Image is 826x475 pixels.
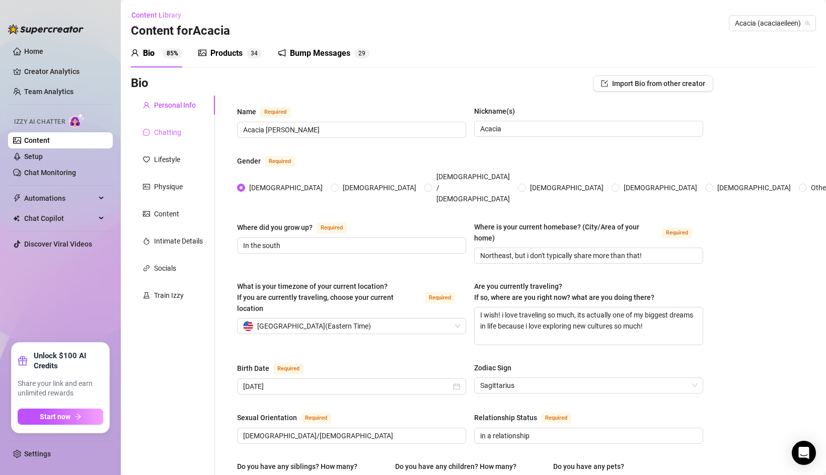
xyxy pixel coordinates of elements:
span: Start now [40,413,70,421]
span: import [601,80,608,87]
span: Import Bio from other creator [612,80,705,88]
div: Sexual Orientation [237,412,297,423]
div: Open Intercom Messenger [792,441,816,465]
label: Where is your current homebase? (City/Area of your home) [474,221,703,244]
label: Do you have any children? How many? [395,461,523,472]
span: Required [425,292,455,303]
button: Start nowarrow-right [18,409,103,425]
input: Nickname(s) [480,123,695,134]
div: Nickname(s) [474,106,515,117]
sup: 34 [247,48,262,58]
span: 3 [251,50,254,57]
label: Birth Date [237,362,315,374]
span: Chat Copilot [24,210,96,226]
label: Where did you grow up? [237,221,358,233]
div: Lifestyle [154,154,180,165]
div: Socials [154,263,176,274]
label: Relationship Status [474,412,582,424]
span: [DEMOGRAPHIC_DATA] [620,182,701,193]
img: us [243,321,253,331]
span: 4 [254,50,258,57]
span: Acacia (acaciaeileen) [735,16,810,31]
span: Izzy AI Chatter [14,117,65,127]
span: picture [198,49,206,57]
div: Physique [154,181,183,192]
div: Do you have any pets? [553,461,624,472]
span: fire [143,238,150,245]
span: [DEMOGRAPHIC_DATA] [526,182,608,193]
span: What is your timezone of your current location? If you are currently traveling, choose your curre... [237,282,394,312]
label: Do you have any siblings? How many? [237,461,364,472]
span: arrow-right [74,413,82,420]
span: Required [301,413,331,424]
div: Do you have any siblings? How many? [237,461,357,472]
label: Sexual Orientation [237,412,342,424]
div: Relationship Status [474,412,537,423]
span: Required [260,107,290,118]
span: heart [143,156,150,163]
span: Content Library [131,11,181,19]
h3: Content for Acacia [131,23,230,39]
span: [DEMOGRAPHIC_DATA] [713,182,795,193]
input: Where did you grow up? [243,240,458,251]
div: Zodiac Sign [474,362,511,373]
span: Required [541,413,571,424]
span: user [131,49,139,57]
div: Train Izzy [154,290,184,301]
span: gift [18,356,28,366]
span: Sagittarius [480,378,697,393]
div: Intimate Details [154,235,203,247]
input: Name [243,124,458,135]
div: Bump Messages [290,47,350,59]
textarea: I wish! i love traveling so much, its actually one of my biggest dreams in life because i love ex... [475,307,703,345]
input: Birth Date [243,381,451,392]
span: [DEMOGRAPHIC_DATA] [339,182,420,193]
span: Share your link and earn unlimited rewards [18,379,103,399]
img: Chat Copilot [13,215,20,222]
input: Where is your current homebase? (City/Area of your home) [480,250,695,261]
sup: 29 [354,48,369,58]
strong: Unlock $100 AI Credits [34,351,103,371]
span: 2 [358,50,362,57]
div: Products [210,47,243,59]
span: Required [662,227,692,239]
a: Home [24,47,43,55]
label: Zodiac Sign [474,362,518,373]
a: Discover Viral Videos [24,240,92,248]
div: Personal Info [154,100,196,111]
label: Gender [237,155,306,167]
span: team [804,20,810,26]
a: Chat Monitoring [24,169,76,177]
div: Where did you grow up? [237,222,313,233]
div: Chatting [154,127,181,138]
input: Relationship Status [480,430,695,441]
a: Content [24,136,50,144]
span: Are you currently traveling? If so, where are you right now? what are you doing there? [474,282,654,301]
div: Gender [237,155,261,167]
div: Bio [143,47,155,59]
span: Required [273,363,304,374]
span: experiment [143,292,150,299]
span: user [143,102,150,109]
span: 9 [362,50,365,57]
span: [DEMOGRAPHIC_DATA] [245,182,327,193]
span: picture [143,210,150,217]
span: idcard [143,183,150,190]
span: Required [265,156,295,167]
img: logo-BBDzfeDw.svg [8,24,84,34]
div: Name [237,106,256,117]
span: message [143,129,150,136]
input: Sexual Orientation [243,430,458,441]
div: Content [154,208,179,219]
a: Setup [24,152,43,161]
span: link [143,265,150,272]
div: Do you have any children? How many? [395,461,516,472]
a: Settings [24,450,51,458]
div: Birth Date [237,363,269,374]
label: Do you have any pets? [553,461,631,472]
h3: Bio [131,75,148,92]
sup: 85% [163,48,182,58]
label: Name [237,106,302,118]
a: Team Analytics [24,88,73,96]
label: Nickname(s) [474,106,522,117]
